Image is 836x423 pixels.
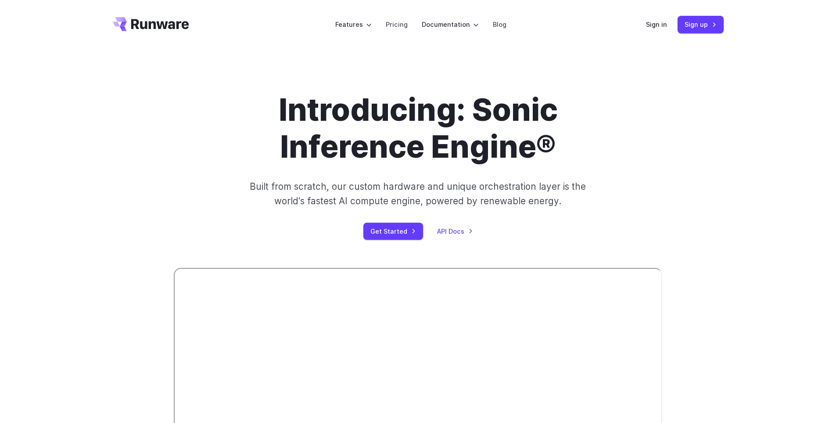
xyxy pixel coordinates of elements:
a: Get Started [363,223,423,240]
p: Built from scratch, our custom hardware and unique orchestration layer is the world's fastest AI ... [247,179,589,209]
a: API Docs [437,226,473,236]
a: Blog [493,19,506,29]
a: Pricing [386,19,408,29]
a: Sign up [678,16,724,33]
label: Features [335,19,372,29]
label: Documentation [422,19,479,29]
h1: Introducing: Sonic Inference Engine® [174,91,663,165]
a: Go to / [113,17,189,31]
a: Sign in [646,19,667,29]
